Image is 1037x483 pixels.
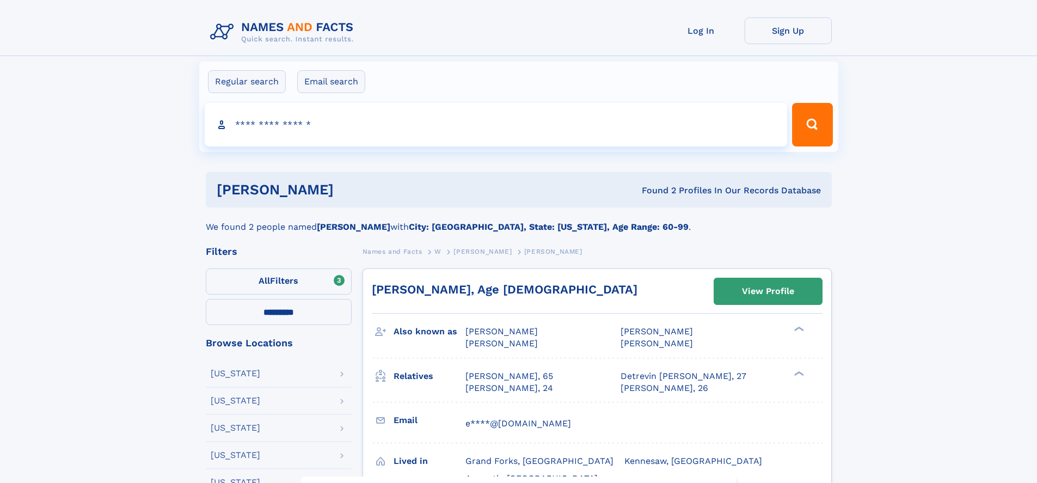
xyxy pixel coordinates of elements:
span: [PERSON_NAME] [465,326,538,337]
a: Log In [658,17,745,44]
span: [PERSON_NAME] [524,248,582,255]
a: Names and Facts [363,244,422,258]
span: Grand Forks, [GEOGRAPHIC_DATA] [465,456,613,466]
a: W [434,244,441,258]
div: Browse Locations [206,338,352,348]
span: [PERSON_NAME] [621,338,693,349]
div: [US_STATE] [211,396,260,405]
a: Sign Up [745,17,832,44]
div: We found 2 people named with . [206,207,832,234]
span: [PERSON_NAME] [621,326,693,337]
label: Regular search [208,70,286,93]
div: ❯ [791,326,805,333]
div: Found 2 Profiles In Our Records Database [488,185,821,197]
h3: Lived in [394,452,465,470]
a: [PERSON_NAME] [453,244,512,258]
h3: Also known as [394,322,465,341]
b: City: [GEOGRAPHIC_DATA], State: [US_STATE], Age Range: 60-99 [409,222,689,232]
a: [PERSON_NAME], Age [DEMOGRAPHIC_DATA] [372,283,637,296]
span: Kennesaw, [GEOGRAPHIC_DATA] [624,456,762,466]
h1: [PERSON_NAME] [217,183,488,197]
span: W [434,248,441,255]
label: Filters [206,268,352,295]
div: [US_STATE] [211,424,260,432]
input: search input [205,103,788,146]
div: ❯ [791,370,805,377]
span: All [259,276,270,286]
div: [US_STATE] [211,451,260,460]
button: Search Button [792,103,832,146]
div: View Profile [742,279,794,304]
span: [PERSON_NAME] [465,338,538,349]
a: [PERSON_NAME], 65 [465,370,553,382]
b: [PERSON_NAME] [317,222,390,232]
div: [US_STATE] [211,369,260,378]
label: Email search [297,70,365,93]
a: View Profile [714,278,822,304]
div: Filters [206,247,352,256]
a: Detrevin [PERSON_NAME], 27 [621,370,746,382]
img: Logo Names and Facts [206,17,363,47]
span: [PERSON_NAME] [453,248,512,255]
h3: Email [394,411,465,430]
h3: Relatives [394,367,465,386]
a: [PERSON_NAME], 26 [621,382,708,394]
a: [PERSON_NAME], 24 [465,382,553,394]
